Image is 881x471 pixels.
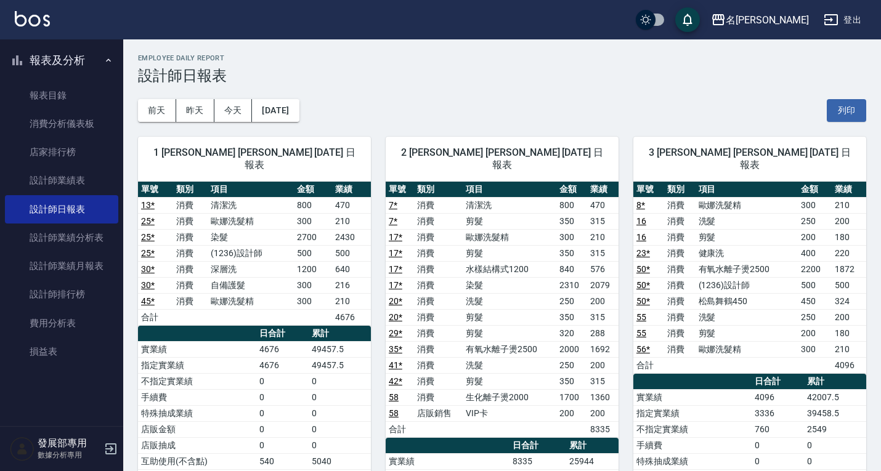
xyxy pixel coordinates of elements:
[633,437,752,453] td: 手續費
[636,328,646,338] a: 55
[556,357,588,373] td: 250
[332,293,371,309] td: 210
[696,261,798,277] td: 有氧水離子燙2500
[138,437,256,453] td: 店販抽成
[675,7,700,32] button: save
[256,405,309,421] td: 0
[696,245,798,261] td: 健康洗
[587,357,619,373] td: 200
[176,99,214,122] button: 昨天
[633,405,752,421] td: 指定實業績
[38,437,100,449] h5: 發展部專用
[294,229,332,245] td: 2700
[414,325,463,341] td: 消費
[309,421,371,437] td: 0
[414,405,463,421] td: 店販銷售
[556,389,588,405] td: 1700
[804,374,866,390] th: 累計
[587,405,619,421] td: 200
[804,389,866,405] td: 42007.5
[414,341,463,357] td: 消費
[463,325,556,341] td: 剪髮
[819,9,866,31] button: 登出
[173,213,208,229] td: 消費
[5,252,118,280] a: 設計師業績月報表
[556,182,588,198] th: 金額
[556,325,588,341] td: 320
[332,261,371,277] td: 640
[664,197,695,213] td: 消費
[633,182,664,198] th: 單號
[309,453,371,469] td: 5040
[463,309,556,325] td: 剪髮
[173,197,208,213] td: 消費
[294,197,332,213] td: 800
[332,182,371,198] th: 業績
[696,277,798,293] td: (1236)設計師
[414,277,463,293] td: 消費
[664,182,695,198] th: 類別
[386,421,414,437] td: 合計
[556,309,588,325] td: 350
[208,213,294,229] td: 歐娜洗髮精
[138,309,173,325] td: 合計
[332,277,371,293] td: 216
[664,341,695,357] td: 消費
[414,229,463,245] td: 消費
[138,421,256,437] td: 店販金額
[414,261,463,277] td: 消費
[138,373,256,389] td: 不指定實業績
[566,438,619,454] th: 累計
[414,389,463,405] td: 消費
[798,213,832,229] td: 250
[463,229,556,245] td: 歐娜洗髮精
[664,229,695,245] td: 消費
[726,12,809,28] div: 名[PERSON_NAME]
[463,277,556,293] td: 染髮
[463,293,556,309] td: 洗髮
[556,245,588,261] td: 350
[752,389,804,405] td: 4096
[587,182,619,198] th: 業績
[556,277,588,293] td: 2310
[636,216,646,226] a: 16
[38,449,100,461] p: 數據分析專用
[832,341,866,357] td: 210
[138,67,866,84] h3: 設計師日報表
[294,182,332,198] th: 金額
[633,357,664,373] td: 合計
[414,213,463,229] td: 消費
[256,373,309,389] td: 0
[214,99,253,122] button: 今天
[587,277,619,293] td: 2079
[5,110,118,138] a: 消費分析儀表板
[294,213,332,229] td: 300
[587,213,619,229] td: 315
[10,437,35,461] img: Person
[798,245,832,261] td: 400
[414,293,463,309] td: 消費
[832,261,866,277] td: 1872
[309,357,371,373] td: 49457.5
[208,277,294,293] td: 自備護髮
[587,261,619,277] td: 576
[5,81,118,110] a: 報表目錄
[556,293,588,309] td: 250
[804,421,866,437] td: 2549
[664,325,695,341] td: 消費
[832,182,866,198] th: 業績
[138,182,173,198] th: 單號
[664,213,695,229] td: 消費
[587,341,619,357] td: 1692
[648,147,851,171] span: 3 [PERSON_NAME] [PERSON_NAME] [DATE] 日報表
[5,337,118,366] a: 損益表
[832,277,866,293] td: 500
[696,325,798,341] td: 剪髮
[633,182,866,374] table: a dense table
[309,405,371,421] td: 0
[414,309,463,325] td: 消費
[463,389,556,405] td: 生化離子燙2000
[332,197,371,213] td: 470
[294,293,332,309] td: 300
[173,277,208,293] td: 消費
